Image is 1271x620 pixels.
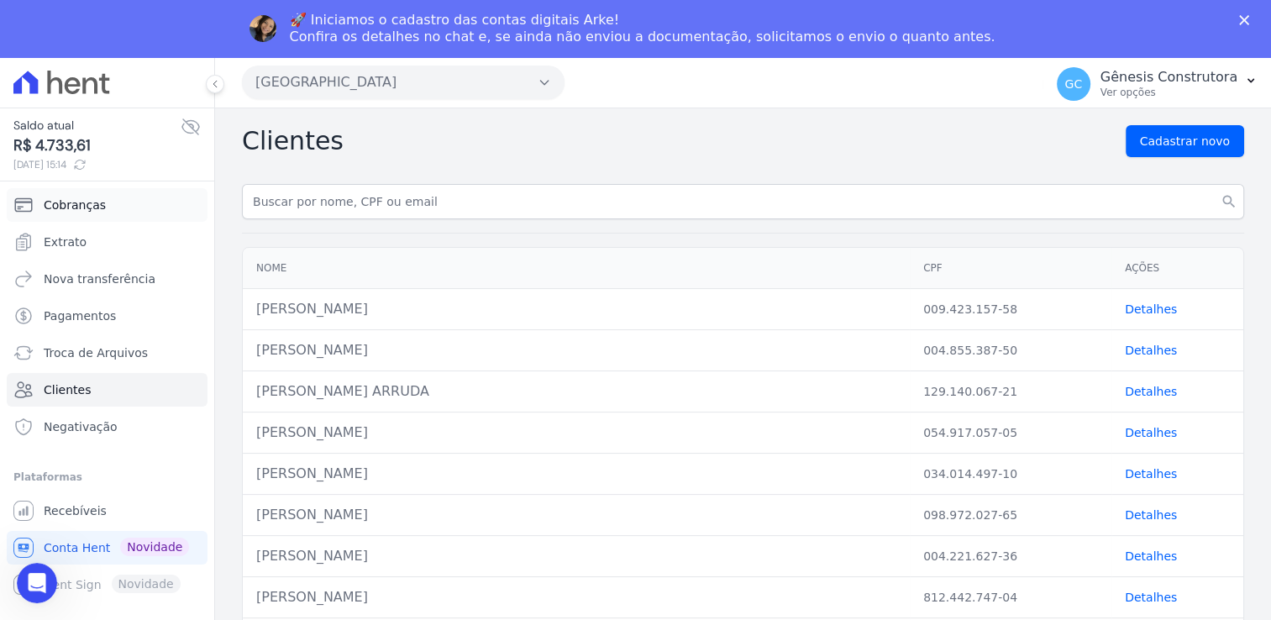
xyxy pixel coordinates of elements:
div: [PERSON_NAME] ARRUDA [256,381,896,402]
i: search [1221,193,1237,210]
div: [PERSON_NAME] [256,505,896,525]
span: Conta Hent [44,539,110,556]
p: Gênesis Construtora [1100,69,1237,86]
h2: Clientes [242,126,344,156]
nav: Sidebar [13,188,201,602]
a: Troca de Arquivos [7,336,207,370]
input: Buscar por nome, CPF ou email [242,184,1244,219]
a: Clientes [7,373,207,407]
a: Pagamentos [7,299,207,333]
span: Saldo atual [13,117,181,134]
button: [GEOGRAPHIC_DATA] [242,66,565,99]
td: 098.972.027-65 [910,495,1111,536]
a: Recebíveis [7,494,207,528]
div: [PERSON_NAME] [256,299,896,319]
a: Detalhes [1125,508,1177,522]
div: [PERSON_NAME] [256,587,896,607]
th: Ações [1111,248,1243,289]
a: Negativação [7,410,207,444]
div: [PERSON_NAME] [256,464,896,484]
a: Cadastrar novo [1126,125,1244,157]
iframe: Intercom live chat [17,563,57,603]
span: Novidade [120,538,189,556]
span: R$ 4.733,61 [13,134,181,157]
div: Fechar [1239,15,1256,25]
a: Detalhes [1125,302,1177,316]
td: 129.140.067-21 [910,371,1111,412]
td: 009.423.157-58 [910,289,1111,330]
a: Detalhes [1125,344,1177,357]
div: [PERSON_NAME] [256,423,896,443]
img: Profile image for Adriane [249,15,276,42]
button: GC Gênesis Construtora Ver opções [1043,60,1271,108]
th: CPF [910,248,1111,289]
a: Detalhes [1125,385,1177,398]
a: Detalhes [1125,591,1177,604]
span: GC [1064,78,1082,90]
span: Pagamentos [44,307,116,324]
span: Troca de Arquivos [44,344,148,361]
td: 034.014.497-10 [910,454,1111,495]
span: Clientes [44,381,91,398]
span: Nova transferência [44,271,155,287]
span: [DATE] 15:14 [13,157,181,172]
td: 004.855.387-50 [910,330,1111,371]
a: Cobranças [7,188,207,222]
th: Nome [243,248,910,289]
span: Extrato [44,234,87,250]
div: Plataformas [13,467,201,487]
div: [PERSON_NAME] [256,546,896,566]
span: Cobranças [44,197,106,213]
button: search [1214,184,1244,219]
span: Cadastrar novo [1140,133,1230,150]
div: [PERSON_NAME] [256,340,896,360]
a: Detalhes [1125,467,1177,481]
div: 🚀 Iniciamos o cadastro das contas digitais Arke! Confira os detalhes no chat e, se ainda não envi... [290,12,995,45]
span: Negativação [44,418,118,435]
td: 812.442.747-04 [910,577,1111,618]
a: Extrato [7,225,207,259]
p: Ver opções [1100,86,1237,99]
a: Detalhes [1125,426,1177,439]
td: 054.917.057-05 [910,412,1111,454]
a: Conta Hent Novidade [7,531,207,565]
a: Nova transferência [7,262,207,296]
a: Detalhes [1125,549,1177,563]
td: 004.221.627-36 [910,536,1111,577]
span: Recebíveis [44,502,107,519]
